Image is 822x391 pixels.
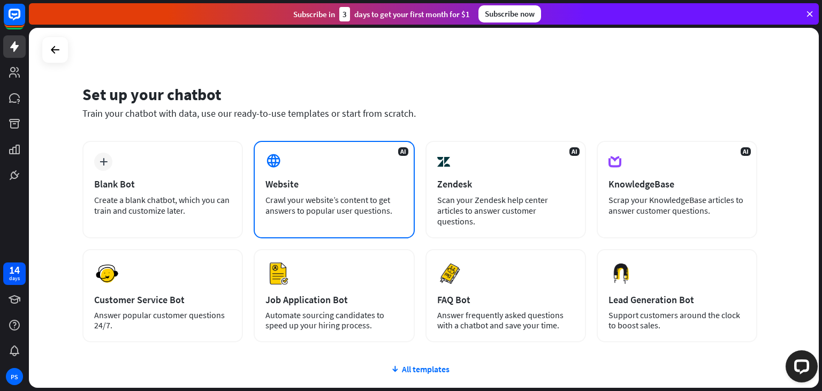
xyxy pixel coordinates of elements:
div: Job Application Bot [265,294,402,306]
div: Subscribe now [478,5,541,22]
div: Blank Bot [94,178,231,190]
div: All templates [82,364,757,374]
span: AI [398,147,408,156]
div: 14 [9,265,20,275]
div: PS [6,368,23,385]
div: FAQ Bot [437,294,574,306]
div: Crawl your website’s content to get answers to popular user questions. [265,194,402,216]
div: Answer popular customer questions 24/7. [94,310,231,330]
span: AI [569,147,580,156]
div: Set up your chatbot [82,84,757,104]
div: Lead Generation Bot [608,294,745,306]
div: KnowledgeBase [608,178,745,190]
div: 3 [339,7,350,21]
div: days [9,275,20,282]
div: Answer frequently asked questions with a chatbot and save your time. [437,310,574,330]
i: plus [100,158,108,166]
div: Support customers around the clock to boost sales. [608,310,745,330]
iframe: LiveChat chat widget [777,346,822,391]
div: Create a blank chatbot, which you can train and customize later. [94,194,231,216]
span: AI [741,147,751,156]
div: Website [265,178,402,190]
div: Scan your Zendesk help center articles to answer customer questions. [437,194,574,227]
div: Scrap your KnowledgeBase articles to answer customer questions. [608,194,745,216]
a: 14 days [3,262,26,285]
div: Automate sourcing candidates to speed up your hiring process. [265,310,402,330]
div: Zendesk [437,178,574,190]
div: Customer Service Bot [94,294,231,306]
div: Train your chatbot with data, use our ready-to-use templates or start from scratch. [82,107,757,119]
div: Subscribe in days to get your first month for $1 [293,7,470,21]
